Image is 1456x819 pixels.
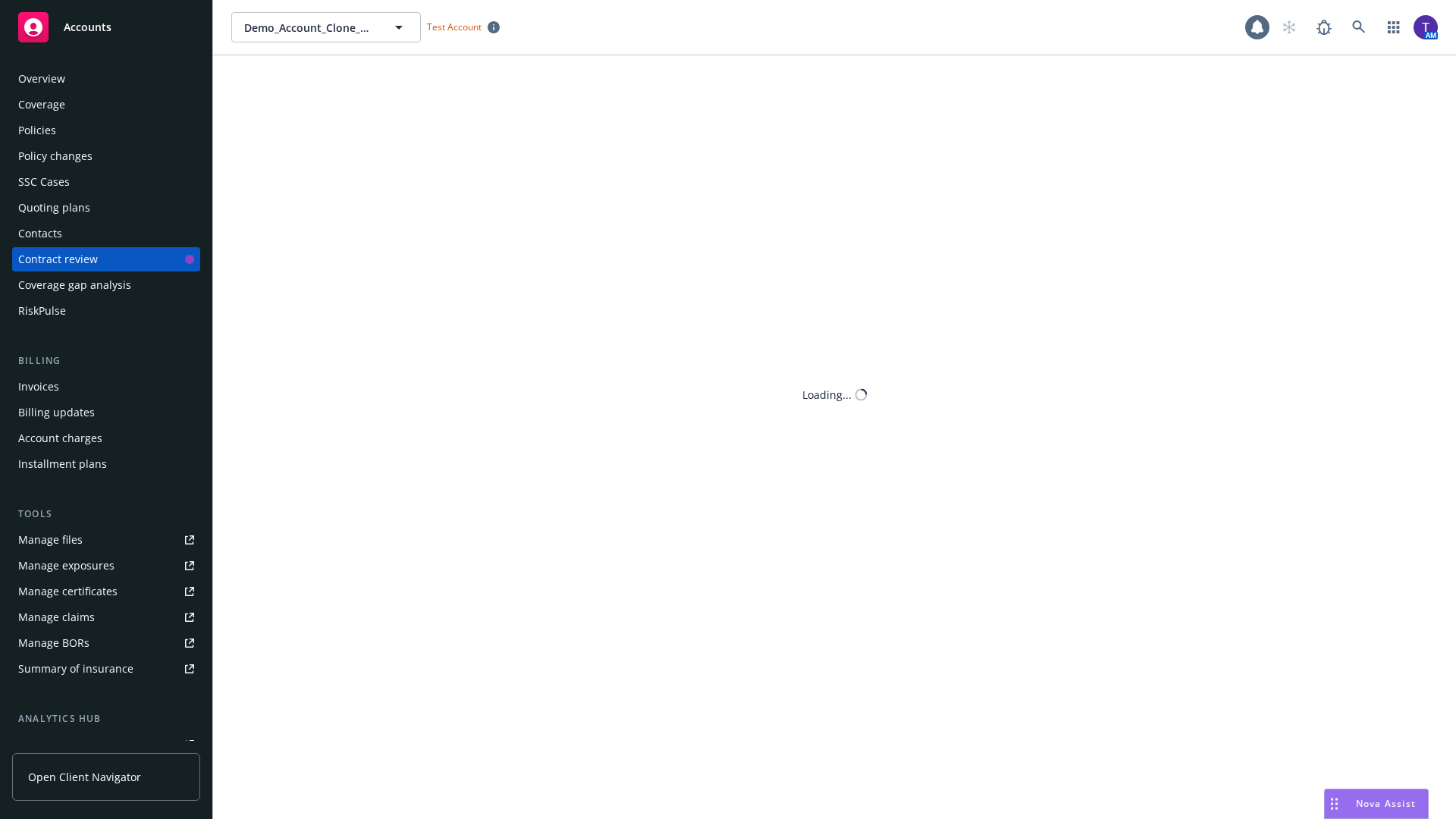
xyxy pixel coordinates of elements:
a: Start snowing [1274,12,1304,42]
span: Open Client Navigator [28,769,141,785]
a: Accounts [12,6,200,49]
div: Quoting plans [18,196,90,220]
div: Analytics hub [12,711,200,726]
div: Manage claims [18,605,95,629]
a: Switch app [1379,12,1409,42]
span: Nova Assist [1356,797,1416,810]
a: Summary of insurance [12,657,200,681]
div: SSC Cases [18,170,70,194]
a: Quoting plans [12,196,200,220]
div: Drag to move [1325,789,1344,818]
div: Policies [18,118,56,143]
span: Demo_Account_Clone_QA_CR_Tests_Client [244,20,375,36]
a: Manage certificates [12,579,200,604]
a: Manage claims [12,605,200,629]
a: Coverage gap analysis [12,273,200,297]
span: Accounts [64,21,111,33]
a: Account charges [12,426,200,450]
div: Manage BORs [18,631,89,655]
a: Contract review [12,247,200,271]
span: Test Account [427,20,482,33]
a: Coverage [12,93,200,117]
div: Contract review [18,247,98,271]
a: RiskPulse [12,299,200,323]
div: Billing [12,353,200,369]
div: Summary of insurance [18,657,133,681]
a: SSC Cases [12,170,200,194]
a: Manage BORs [12,631,200,655]
button: Nova Assist [1324,789,1429,819]
a: Manage exposures [12,554,200,578]
button: Demo_Account_Clone_QA_CR_Tests_Client [231,12,421,42]
a: Report a Bug [1309,12,1339,42]
a: Search [1344,12,1374,42]
div: Overview [18,67,65,91]
div: Coverage gap analysis [18,273,131,297]
a: Loss summary generator [12,733,200,757]
a: Policy changes [12,144,200,168]
a: Contacts [12,221,200,246]
a: Policies [12,118,200,143]
div: Account charges [18,426,102,450]
div: RiskPulse [18,299,66,323]
div: Loading... [802,387,852,403]
div: Billing updates [18,400,95,425]
img: photo [1414,15,1438,39]
span: Test Account [421,19,506,35]
div: Tools [12,507,200,522]
div: Manage files [18,528,83,552]
a: Invoices [12,375,200,399]
div: Coverage [18,93,65,117]
div: Manage certificates [18,579,118,604]
a: Overview [12,67,200,91]
div: Loss summary generator [18,733,144,757]
div: Policy changes [18,144,93,168]
a: Billing updates [12,400,200,425]
a: Manage files [12,528,200,552]
a: Installment plans [12,452,200,476]
div: Manage exposures [18,554,115,578]
div: Invoices [18,375,59,399]
div: Installment plans [18,452,107,476]
div: Contacts [18,221,62,246]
